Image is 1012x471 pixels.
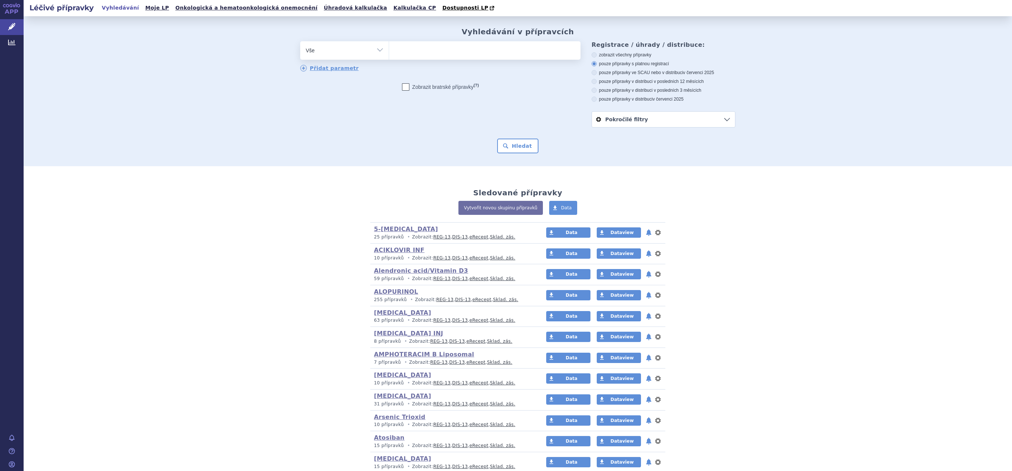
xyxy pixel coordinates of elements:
span: Dataview [610,355,634,360]
a: REG-13 [436,297,454,302]
a: DIS-13 [452,464,468,469]
p: Zobrazit: , , , [374,464,532,470]
span: Dataview [610,314,634,319]
a: Dataview [597,436,641,446]
label: pouze přípravky v distribuci v posledních 12 měsících [592,78,735,84]
button: notifikace [645,332,652,341]
a: 5-[MEDICAL_DATA] [374,226,438,233]
button: notifikace [645,312,652,321]
span: Dostupnosti LP [442,5,488,11]
span: Dataview [610,418,634,423]
p: Zobrazit: , , , [374,401,532,407]
a: DIS-13 [452,276,468,281]
a: Sklad. zás. [490,422,516,427]
button: nastavení [654,291,662,300]
a: Data [546,373,590,384]
p: Zobrazit: , , , [374,234,532,240]
span: Data [566,334,578,339]
button: nastavení [654,416,662,425]
a: Sklad. zás. [490,255,516,261]
button: notifikace [645,353,652,362]
a: Data [546,290,590,300]
a: Sklad. zás. [487,339,513,344]
a: REG-13 [433,255,451,261]
a: Kalkulačka CP [391,3,439,13]
span: 59 přípravků [374,276,404,281]
span: Data [566,439,578,444]
i: • [405,422,412,428]
button: nastavení [654,395,662,404]
button: notifikace [645,249,652,258]
a: eRecept [469,276,489,281]
i: • [408,297,415,303]
p: Zobrazit: , , , [374,380,532,386]
a: DIS-13 [455,297,471,302]
span: Data [566,460,578,465]
i: • [405,255,412,261]
a: DIS-13 [452,401,468,407]
a: Dataview [597,394,641,405]
a: eRecept [469,401,489,407]
a: Sklad. zás. [490,276,516,281]
label: Zobrazit bratrské přípravky [402,83,479,91]
i: • [405,380,412,386]
button: notifikace [645,228,652,237]
span: Data [566,355,578,360]
a: Sklad. zás. [490,318,516,323]
h3: Registrace / úhrady / distribuce: [592,41,735,48]
a: Data [546,269,590,279]
a: ALOPURINOL [374,288,418,295]
span: 63 přípravků [374,318,404,323]
a: eRecept [469,380,489,385]
a: Sklad. zás. [490,380,516,385]
label: zobrazit všechny přípravky [592,52,735,58]
span: 15 přípravků [374,443,404,448]
span: Data [566,293,578,298]
a: DIS-13 [452,234,468,240]
a: AMPHOTERACIM B Liposomal [374,351,474,358]
p: Zobrazit: , , , [374,422,532,428]
a: [MEDICAL_DATA] INJ [374,330,443,337]
p: Zobrazit: , , , [374,255,532,261]
span: 8 přípravků [374,339,401,344]
button: nastavení [654,332,662,341]
a: Data [546,353,590,363]
span: 25 přípravků [374,234,404,240]
a: Dataview [597,227,641,238]
button: notifikace [645,374,652,383]
i: • [405,464,412,470]
a: eRecept [467,339,486,344]
a: Sklad. zás. [493,297,519,302]
button: nastavení [654,437,662,446]
label: pouze přípravky v distribuci v posledních 3 měsících [592,87,735,93]
a: Sklad. zás. [490,443,516,448]
h2: Léčivé přípravky [24,3,100,13]
span: v červenci 2025 [683,70,714,75]
label: pouze přípravky v distribuci [592,96,735,102]
a: Dataview [597,457,641,467]
a: DIS-13 [449,339,465,344]
span: 10 přípravků [374,380,404,385]
span: Data [566,397,578,402]
a: Alendronic acid/Vitamin D3 [374,267,468,274]
span: Data [566,418,578,423]
a: [MEDICAL_DATA] [374,309,431,316]
a: REG-13 [433,276,451,281]
a: Dostupnosti LP [440,3,498,13]
a: Data [546,436,590,446]
span: 15 přípravků [374,464,404,469]
a: Dataview [597,353,641,363]
a: Data [546,311,590,321]
span: Data [561,205,572,210]
button: notifikace [645,291,652,300]
a: REG-13 [433,443,451,448]
span: Dataview [610,272,634,277]
p: Zobrazit: , , , [374,338,532,345]
a: eRecept [469,443,489,448]
a: eRecept [469,234,489,240]
a: [MEDICAL_DATA] [374,371,431,378]
button: notifikace [645,270,652,279]
p: Zobrazit: , , , [374,443,532,449]
button: notifikace [645,416,652,425]
p: Zobrazit: , , , [374,359,532,366]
